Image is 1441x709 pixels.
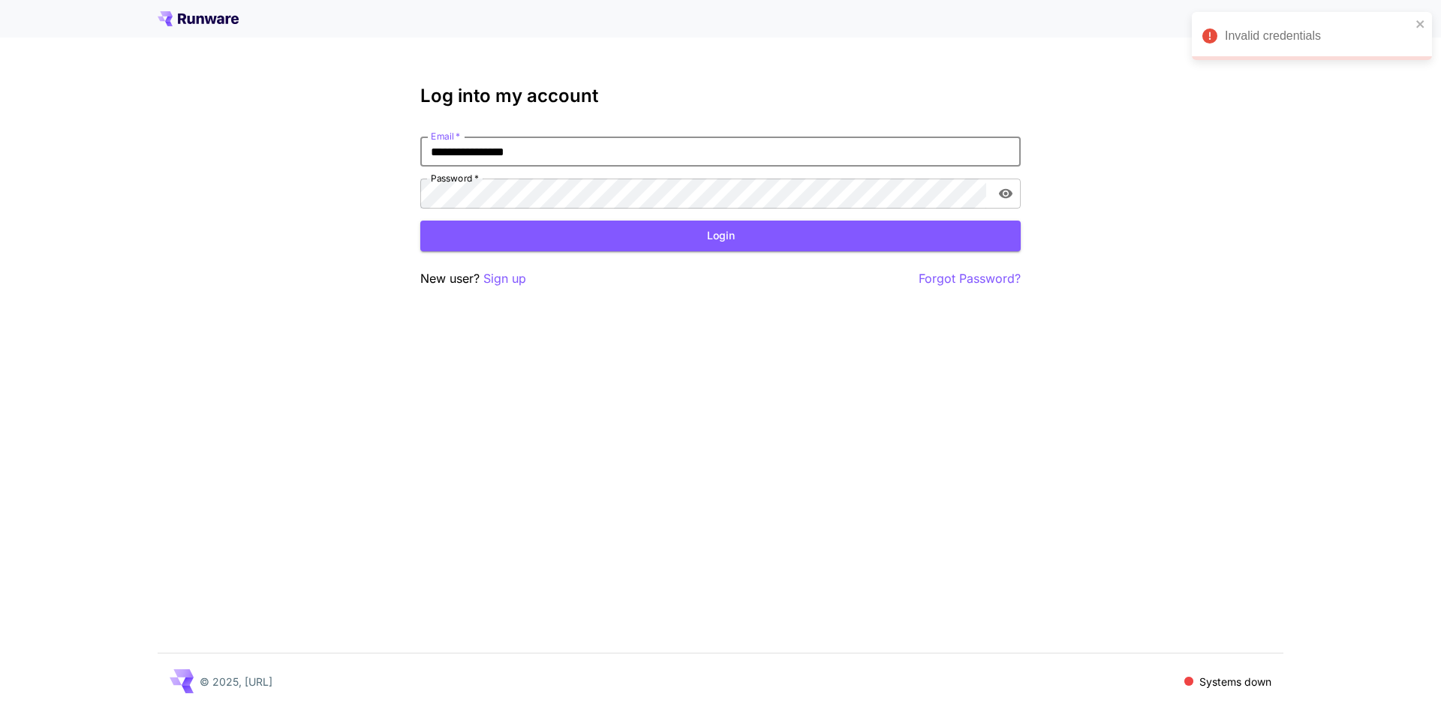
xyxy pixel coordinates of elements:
[483,269,526,288] button: Sign up
[420,86,1021,107] h3: Log into my account
[1199,674,1271,689] p: Systems down
[420,269,526,288] p: New user?
[431,172,479,185] label: Password
[420,221,1021,251] button: Login
[1225,27,1411,45] div: Invalid credentials
[919,269,1021,288] button: Forgot Password?
[992,180,1019,207] button: toggle password visibility
[200,674,272,689] p: © 2025, [URL]
[1415,18,1426,30] button: close
[431,130,460,143] label: Email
